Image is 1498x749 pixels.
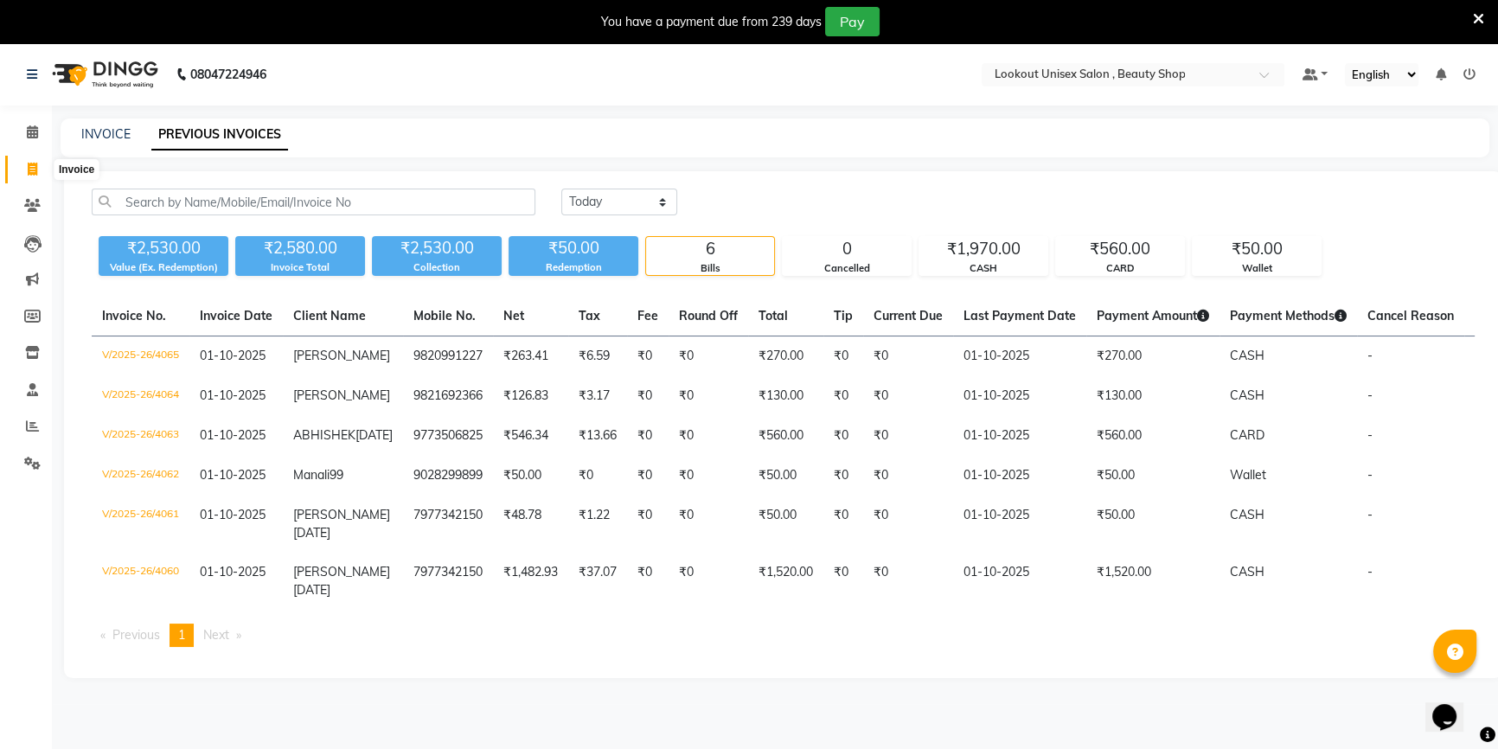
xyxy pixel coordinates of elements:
td: ₹37.07 [568,553,627,610]
span: Tax [579,308,600,323]
span: [PERSON_NAME] [293,564,390,579]
div: ₹50.00 [509,236,638,260]
span: Next [203,627,229,643]
input: Search by Name/Mobile/Email/Invoice No [92,189,535,215]
td: 01-10-2025 [953,376,1086,416]
td: ₹0 [863,376,953,416]
td: ₹0 [669,336,748,377]
span: Previous [112,627,160,643]
div: Cancelled [783,261,911,276]
td: ₹1,482.93 [493,553,568,610]
td: ₹0 [823,456,863,496]
span: Manali99 [293,467,343,483]
span: [DATE] [293,525,330,541]
td: ₹0 [669,456,748,496]
span: Invoice Date [200,308,272,323]
td: ₹1,520.00 [748,553,823,610]
span: - [1367,507,1373,522]
span: - [1367,427,1373,443]
td: ₹0 [627,553,669,610]
span: Payment Amount [1097,308,1209,323]
b: 08047224946 [190,50,266,99]
td: V/2025-26/4060 [92,553,189,610]
td: 9821692366 [403,376,493,416]
img: logo [44,50,163,99]
span: Tip [834,308,853,323]
div: ₹2,580.00 [235,236,365,260]
span: CASH [1230,348,1264,363]
span: CASH [1230,387,1264,403]
td: ₹50.00 [748,456,823,496]
a: INVOICE [81,126,131,142]
td: ₹0 [863,456,953,496]
span: [PERSON_NAME] [293,507,390,522]
span: 01-10-2025 [200,564,266,579]
td: ₹560.00 [1086,416,1220,456]
td: V/2025-26/4065 [92,336,189,377]
td: ₹0 [863,336,953,377]
span: Net [503,308,524,323]
td: ₹0 [568,456,627,496]
span: Cancel Reason [1367,308,1454,323]
td: ₹546.34 [493,416,568,456]
div: ₹50.00 [1193,237,1321,261]
td: ₹6.59 [568,336,627,377]
div: Wallet [1193,261,1321,276]
td: V/2025-26/4062 [92,456,189,496]
span: 1 [178,627,185,643]
span: 01-10-2025 [200,348,266,363]
div: 6 [646,237,774,261]
td: ₹0 [823,416,863,456]
td: ₹1.22 [568,496,627,553]
td: ₹130.00 [1086,376,1220,416]
div: Collection [372,260,502,275]
td: ₹0 [669,416,748,456]
td: ₹50.00 [748,496,823,553]
td: ₹263.41 [493,336,568,377]
span: CASH [1230,564,1264,579]
span: - [1367,467,1373,483]
div: Value (Ex. Redemption) [99,260,228,275]
div: CASH [919,261,1047,276]
iframe: chat widget [1425,680,1481,732]
td: 7977342150 [403,553,493,610]
span: Total [759,308,788,323]
span: [DATE] [355,427,393,443]
td: ₹560.00 [748,416,823,456]
td: 01-10-2025 [953,416,1086,456]
div: You have a payment due from 239 days [601,13,822,31]
td: ₹0 [669,553,748,610]
td: V/2025-26/4061 [92,496,189,553]
td: ₹50.00 [1086,496,1220,553]
span: 01-10-2025 [200,507,266,522]
td: ₹50.00 [493,456,568,496]
div: ₹2,530.00 [372,236,502,260]
td: ₹0 [669,496,748,553]
td: V/2025-26/4064 [92,376,189,416]
td: 01-10-2025 [953,456,1086,496]
td: ₹126.83 [493,376,568,416]
span: Wallet [1230,467,1266,483]
td: 9028299899 [403,456,493,496]
td: 01-10-2025 [953,336,1086,377]
div: CARD [1056,261,1184,276]
span: Payment Methods [1230,308,1347,323]
span: - [1367,348,1373,363]
div: Bills [646,261,774,276]
span: [PERSON_NAME] [293,348,390,363]
td: ₹0 [627,416,669,456]
div: Redemption [509,260,638,275]
span: Mobile No. [413,308,476,323]
td: ₹0 [863,416,953,456]
td: ₹270.00 [748,336,823,377]
td: 9773506825 [403,416,493,456]
span: ABHISHEK [293,427,355,443]
td: ₹0 [823,496,863,553]
span: - [1367,564,1373,579]
span: Client Name [293,308,366,323]
div: Invoice Total [235,260,365,275]
span: CARD [1230,427,1264,443]
span: [DATE] [293,582,330,598]
span: 01-10-2025 [200,467,266,483]
div: ₹1,970.00 [919,237,1047,261]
